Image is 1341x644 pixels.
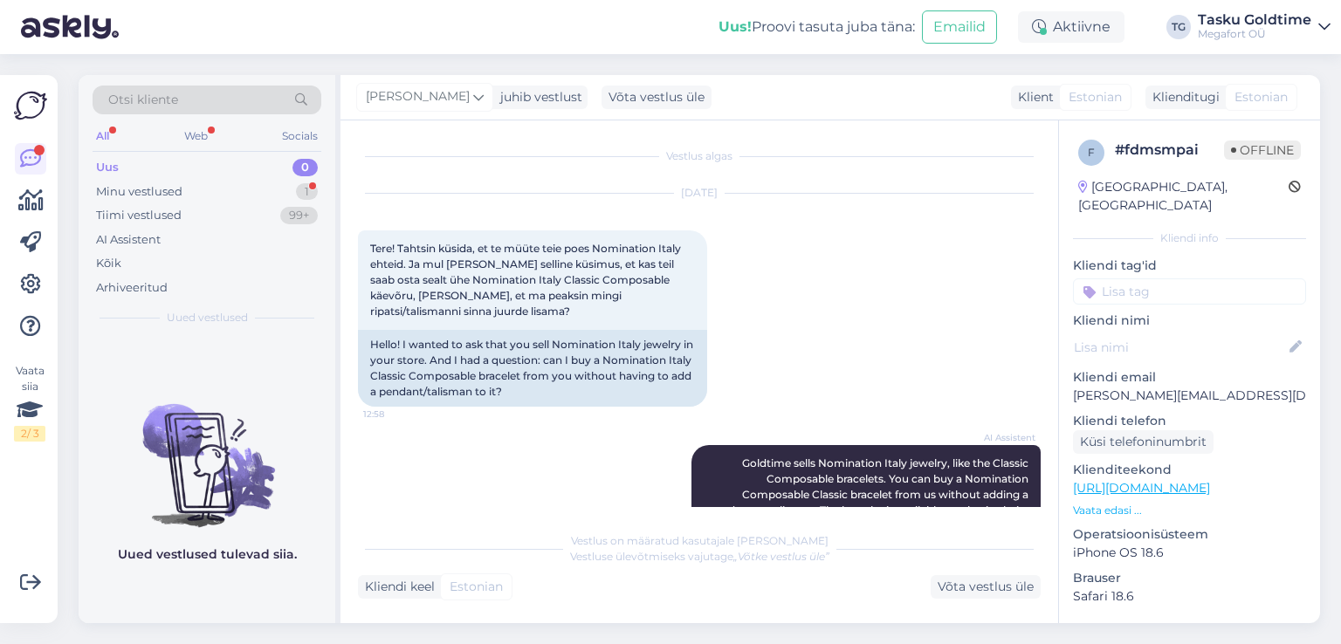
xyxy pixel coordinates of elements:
div: 0 [292,159,318,176]
span: Offline [1224,140,1301,160]
span: Estonian [450,578,503,596]
div: Uus [96,159,119,176]
div: Tiimi vestlused [96,207,182,224]
span: Uued vestlused [167,310,248,325]
div: Klienditugi [1145,88,1220,106]
div: Aktiivne [1018,11,1124,43]
span: Otsi kliente [108,91,178,109]
img: No chats [79,373,335,530]
div: Kliendi keel [358,578,435,596]
div: 99+ [280,207,318,224]
span: Goldtime sells Nomination Italy jewelry, like the Classic Composable bracelets. You can buy a Nom... [704,456,1031,548]
div: Kõik [96,255,121,272]
div: Võta vestlus üle [931,575,1041,599]
div: Proovi tasuta juba täna: [719,17,915,38]
p: [PERSON_NAME][EMAIL_ADDRESS][DOMAIN_NAME] [1073,387,1306,405]
i: „Võtke vestlus üle” [733,550,829,563]
div: AI Assistent [96,231,161,249]
p: iPhone OS 18.6 [1073,544,1306,562]
p: Brauser [1073,569,1306,587]
input: Lisa nimi [1074,338,1286,357]
div: Hello! I wanted to ask that you sell Nomination Italy jewelry in your store. And I had a question... [358,330,707,407]
p: Kliendi email [1073,368,1306,387]
span: f [1088,146,1095,159]
span: Vestlus on määratud kasutajale [PERSON_NAME] [571,534,829,547]
p: Kliendi nimi [1073,312,1306,330]
p: Uued vestlused tulevad siia. [118,545,297,564]
div: Vaata siia [14,363,45,442]
div: TG [1166,15,1191,39]
a: [URL][DOMAIN_NAME] [1073,480,1210,496]
div: Minu vestlused [96,183,182,201]
div: juhib vestlust [493,88,582,106]
b: Uus! [719,18,752,35]
span: AI Assistent [970,431,1035,444]
div: Kliendi info [1073,230,1306,246]
span: 12:58 [363,408,429,421]
button: Emailid [922,10,997,44]
div: 1 [296,183,318,201]
div: Socials [279,125,321,147]
p: Vaata edasi ... [1073,503,1306,518]
div: Küsi telefoninumbrit [1073,430,1214,454]
div: # fdmsmpai [1115,140,1224,161]
div: [DATE] [358,185,1041,201]
div: Arhiveeritud [96,279,168,297]
div: 2 / 3 [14,426,45,442]
p: Safari 18.6 [1073,587,1306,606]
img: Askly Logo [14,89,47,122]
div: Web [181,125,211,147]
div: Võta vestlus üle [602,86,712,109]
span: Tere! Tahtsin küsida, et te müüte teie poes Nomination Italy ehteid. Ja mul [PERSON_NAME] selline... [370,242,684,318]
div: Megafort OÜ [1198,27,1311,41]
span: Vestluse ülevõtmiseks vajutage [570,550,829,563]
div: Tasku Goldtime [1198,13,1311,27]
input: Lisa tag [1073,278,1306,305]
div: [GEOGRAPHIC_DATA], [GEOGRAPHIC_DATA] [1078,178,1289,215]
a: Tasku GoldtimeMegafort OÜ [1198,13,1331,41]
p: Kliendi tag'id [1073,257,1306,275]
p: Operatsioonisüsteem [1073,525,1306,544]
div: Klient [1011,88,1054,106]
div: Vestlus algas [358,148,1041,164]
div: All [93,125,113,147]
span: Estonian [1234,88,1288,106]
p: Kliendi telefon [1073,412,1306,430]
span: [PERSON_NAME] [366,87,470,106]
p: Klienditeekond [1073,461,1306,479]
span: Estonian [1069,88,1122,106]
